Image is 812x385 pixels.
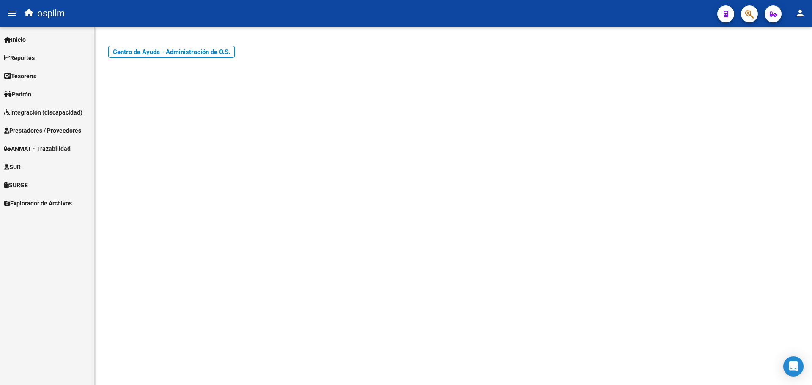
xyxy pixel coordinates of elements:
[37,4,65,23] span: ospilm
[4,162,21,172] span: SUR
[4,126,81,135] span: Prestadores / Proveedores
[4,53,35,63] span: Reportes
[4,144,71,153] span: ANMAT - Trazabilidad
[795,8,805,18] mat-icon: person
[4,108,82,117] span: Integración (discapacidad)
[783,356,804,377] div: Open Intercom Messenger
[4,199,72,208] span: Explorador de Archivos
[4,90,31,99] span: Padrón
[108,46,235,58] a: Centro de Ayuda - Administración de O.S.
[4,71,37,81] span: Tesorería
[7,8,17,18] mat-icon: menu
[4,180,28,190] span: SURGE
[4,35,26,44] span: Inicio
